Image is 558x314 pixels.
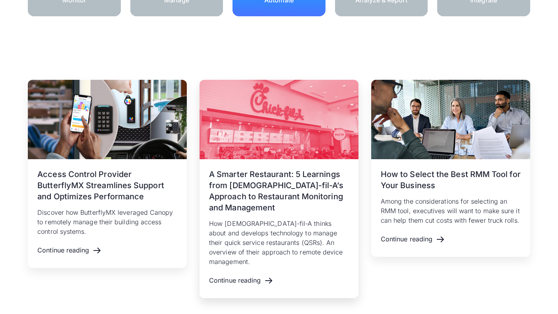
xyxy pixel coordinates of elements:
[37,247,89,254] div: Continue reading
[209,169,349,213] h3: A Smarter Restaurant: 5 Learnings from [DEMOGRAPHIC_DATA]-fil-A’s Approach to Restaurant Monitori...
[381,196,521,225] p: Among the considerations for selecting an RMM tool, executives will want to make sure it can help...
[37,208,177,236] p: Discover how ButterflyMX leveraged Canopy to remotely manage their building access control systems.
[28,80,187,268] a: Access Control Provider ButterflyMX Streamlines Support and Optimizes PerformanceDiscover how But...
[209,277,261,284] div: Continue reading
[381,235,432,243] div: Continue reading
[37,169,177,202] h3: Access Control Provider ButterflyMX Streamlines Support and Optimizes Performance
[200,80,358,298] a: A Smarter Restaurant: 5 Learnings from [DEMOGRAPHIC_DATA]-fil-A’s Approach to Restaurant Monitori...
[371,80,530,257] a: How to Select the Best RMM Tool for Your BusinessAmong the considerations for selecting an RMM to...
[381,169,521,191] h3: How to Select the Best RMM Tool for Your Business
[209,219,349,266] p: How [DEMOGRAPHIC_DATA]-fil-A thinks about and develops technology to manage their quick service r...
